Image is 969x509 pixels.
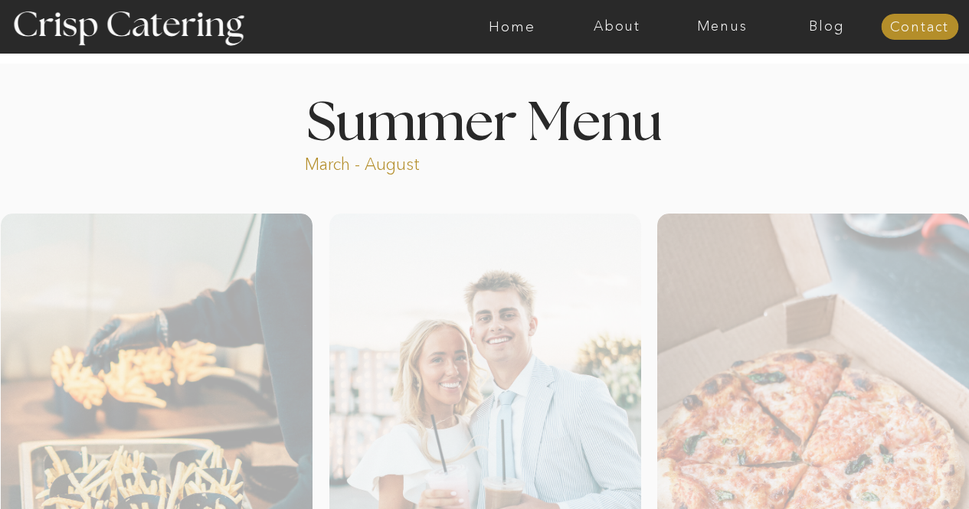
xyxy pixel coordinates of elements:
[272,97,698,142] h1: Summer Menu
[565,19,669,34] a: About
[881,20,958,35] a: Contact
[305,153,516,171] p: March - August
[774,19,879,34] a: Blog
[669,19,774,34] a: Menus
[460,19,565,34] a: Home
